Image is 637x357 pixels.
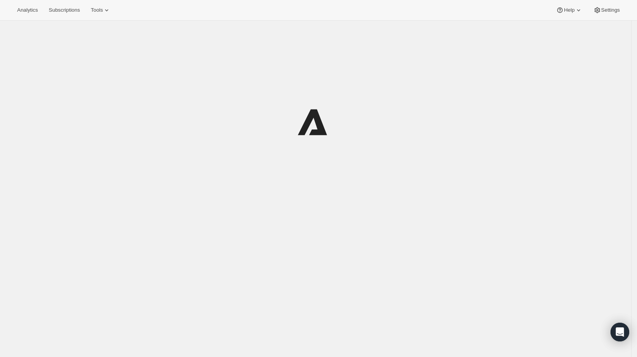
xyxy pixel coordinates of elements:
button: Tools [86,5,115,16]
button: Settings [589,5,625,16]
button: Help [551,5,587,16]
span: Tools [91,7,103,13]
span: Settings [601,7,620,13]
span: Subscriptions [49,7,80,13]
div: Open Intercom Messenger [611,323,629,341]
span: Help [564,7,574,13]
button: Subscriptions [44,5,84,16]
button: Analytics [12,5,42,16]
span: Analytics [17,7,38,13]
